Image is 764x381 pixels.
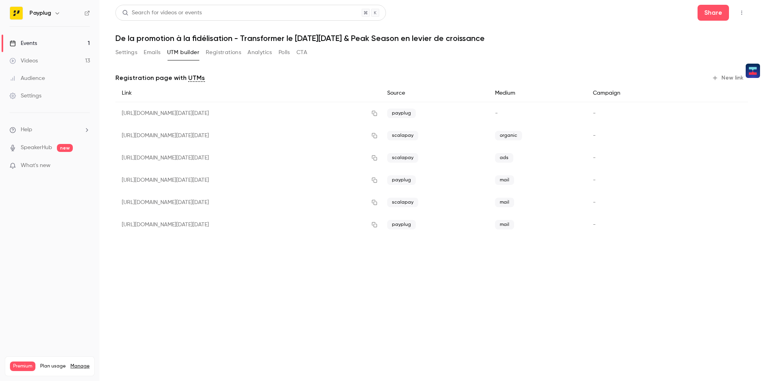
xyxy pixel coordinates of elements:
h6: Payplug [29,9,51,17]
div: Events [10,39,37,47]
span: Premium [10,362,35,371]
span: Help [21,126,32,134]
button: CTA [296,46,307,59]
span: mail [495,198,514,207]
button: Polls [279,46,290,59]
span: - [495,111,498,116]
li: help-dropdown-opener [10,126,90,134]
img: Payplug [10,7,23,19]
div: [URL][DOMAIN_NAME][DATE][DATE] [115,102,381,125]
div: Audience [10,74,45,82]
span: scalapay [387,198,418,207]
span: - [593,111,596,116]
p: Registration page with [115,73,205,83]
div: Campaign [587,84,686,102]
button: Settings [115,46,137,59]
span: payplug [387,220,416,229]
button: Analytics [248,46,272,59]
span: new [57,144,73,152]
span: mail [495,175,514,185]
div: [URL][DOMAIN_NAME][DATE][DATE] [115,214,381,236]
span: Plan usage [40,363,66,369]
span: - [593,155,596,161]
div: Settings [10,92,41,100]
span: What's new [21,161,51,170]
div: [URL][DOMAIN_NAME][DATE][DATE] [115,169,381,191]
span: scalapay [387,153,418,163]
button: Emails [144,46,160,59]
div: Search for videos or events [122,9,202,17]
span: - [593,222,596,227]
div: Videos [10,57,38,65]
button: New link [709,72,748,84]
div: [URL][DOMAIN_NAME][DATE][DATE] [115,124,381,147]
iframe: Noticeable Trigger [80,162,90,169]
div: Link [115,84,381,102]
div: Source [381,84,489,102]
span: payplug [387,109,416,118]
span: scalapay [387,131,418,140]
a: UTMs [188,73,205,83]
h1: De la promotion à la fidélisation - Transformer le [DATE][DATE] & Peak Season en levier de croiss... [115,33,748,43]
span: - [593,200,596,205]
button: Share [698,5,729,21]
span: organic [495,131,522,140]
span: mail [495,220,514,229]
a: SpeakerHub [21,144,52,152]
div: Medium [489,84,587,102]
button: UTM builder [167,46,199,59]
div: [URL][DOMAIN_NAME][DATE][DATE] [115,191,381,214]
span: payplug [387,175,416,185]
span: - [593,177,596,183]
span: - [593,133,596,138]
span: ads [495,153,513,163]
div: [URL][DOMAIN_NAME][DATE][DATE] [115,147,381,169]
button: Registrations [206,46,241,59]
a: Manage [70,363,90,369]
